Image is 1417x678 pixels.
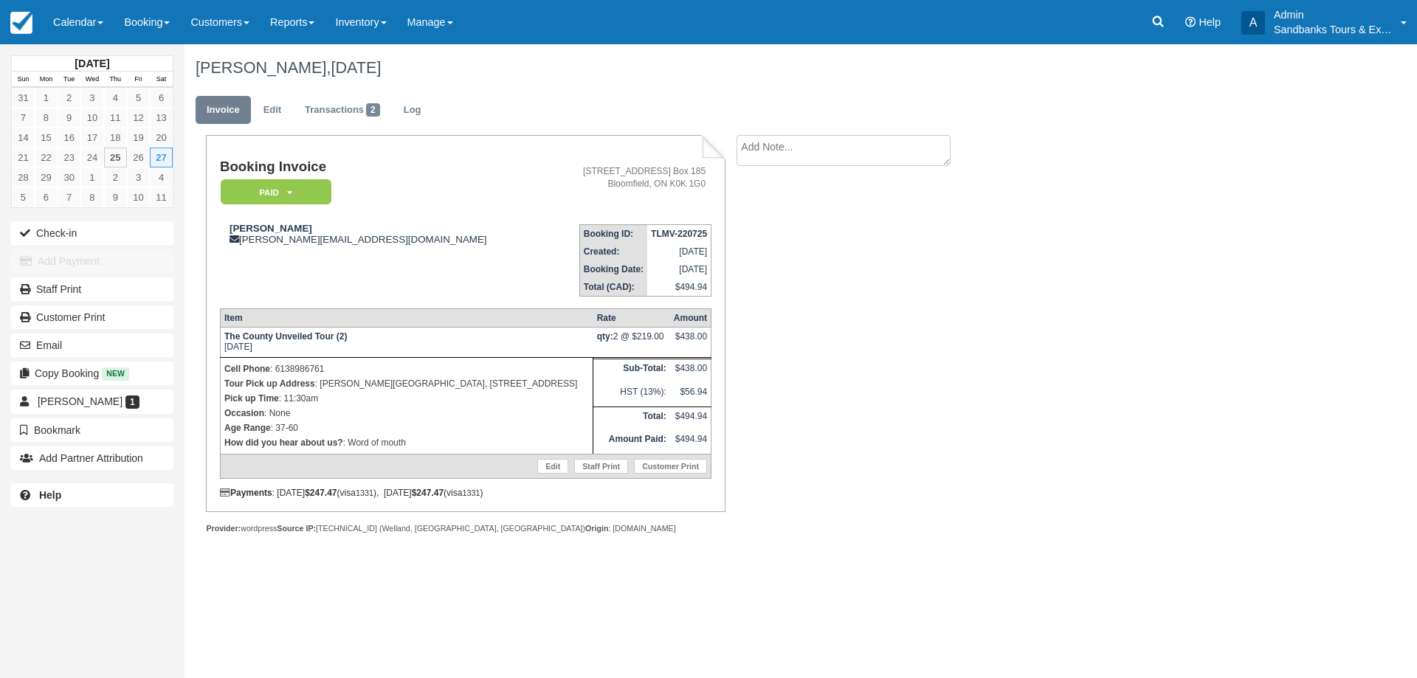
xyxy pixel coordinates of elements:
[58,72,80,88] th: Tue
[647,260,711,278] td: [DATE]
[11,418,173,442] button: Bookmark
[593,407,670,430] th: Total:
[80,187,103,207] a: 8
[579,225,647,243] th: Booking ID:
[35,88,58,108] a: 1
[224,393,279,404] strong: Pick up Time
[224,362,589,376] p: : 6138986761
[393,96,432,125] a: Log
[206,524,241,533] strong: Provider:
[104,72,127,88] th: Thu
[150,167,173,187] a: 4
[127,72,150,88] th: Fri
[220,179,326,206] a: Paid
[651,229,707,239] strong: TLMV-220725
[150,148,173,167] a: 27
[224,391,589,406] p: : 11:30am
[10,12,32,34] img: checkfront-main-nav-mini-logo.png
[150,187,173,207] a: 11
[35,187,58,207] a: 6
[220,309,593,328] th: Item
[35,72,58,88] th: Mon
[127,128,150,148] a: 19
[80,108,103,128] a: 10
[75,58,109,69] strong: [DATE]
[127,167,150,187] a: 3
[80,88,103,108] a: 3
[35,108,58,128] a: 8
[537,459,568,474] a: Edit
[58,108,80,128] a: 9
[224,421,589,435] p: : 37-60
[593,430,670,454] th: Amount Paid:
[224,435,589,450] p: : Word of mouth
[127,187,150,207] a: 10
[11,333,173,357] button: Email
[80,148,103,167] a: 24
[12,128,35,148] a: 14
[670,430,711,454] td: $494.94
[12,187,35,207] a: 5
[104,148,127,167] a: 25
[11,305,173,329] a: Customer Print
[670,359,711,382] td: $438.00
[462,488,480,497] small: 1331
[150,72,173,88] th: Sat
[58,167,80,187] a: 30
[224,406,589,421] p: : None
[12,108,35,128] a: 7
[80,128,103,148] a: 17
[150,108,173,128] a: 13
[125,395,139,409] span: 1
[80,167,103,187] a: 1
[224,423,271,433] strong: Age Range
[224,331,347,342] strong: The County Unveiled Tour (2)
[670,383,711,407] td: $56.94
[294,96,391,125] a: Transactions2
[196,96,251,125] a: Invoice
[1185,17,1196,27] i: Help
[220,159,547,175] h1: Booking Invoice
[224,378,315,389] strong: Tour Pick up Address
[11,390,173,413] a: [PERSON_NAME] 1
[1274,7,1392,22] p: Admin
[230,223,312,234] strong: [PERSON_NAME]
[104,128,127,148] a: 18
[220,223,547,245] div: [PERSON_NAME][EMAIL_ADDRESS][DOMAIN_NAME]
[224,437,343,448] strong: How did you hear about us?
[579,243,647,260] th: Created:
[579,260,647,278] th: Booking Date:
[221,179,331,205] em: Paid
[634,459,707,474] a: Customer Print
[11,277,173,301] a: Staff Print
[670,407,711,430] td: $494.94
[12,167,35,187] a: 28
[58,128,80,148] a: 16
[80,72,103,88] th: Wed
[150,88,173,108] a: 6
[224,364,270,374] strong: Cell Phone
[553,165,706,190] address: [STREET_ADDRESS] Box 185 Bloomfield, ON K0K 1G0
[593,328,670,358] td: 2 @ $219.00
[1199,16,1221,28] span: Help
[11,362,173,385] button: Copy Booking New
[674,331,707,353] div: $438.00
[35,167,58,187] a: 29
[1274,22,1392,37] p: Sandbanks Tours & Experiences
[647,278,711,297] td: $494.94
[412,488,444,498] strong: $247.47
[11,249,173,273] button: Add Payment
[104,88,127,108] a: 4
[593,383,670,407] td: HST (13%):
[12,72,35,88] th: Sun
[58,148,80,167] a: 23
[220,328,593,358] td: [DATE]
[11,483,173,507] a: Help
[220,488,711,498] div: : [DATE] (visa ), [DATE] (visa )
[331,58,381,77] span: [DATE]
[104,108,127,128] a: 11
[35,128,58,148] a: 15
[196,59,1236,77] h1: [PERSON_NAME],
[39,489,61,501] b: Help
[127,108,150,128] a: 12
